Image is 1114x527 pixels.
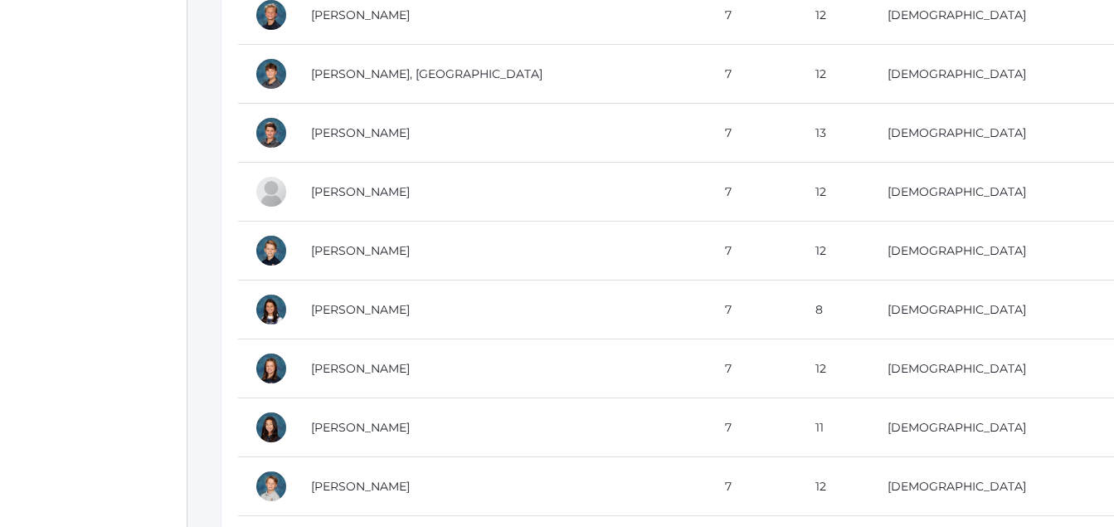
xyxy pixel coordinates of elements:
div: Caleb Beaty [255,116,288,149]
div: Jewel Beaudry [255,175,288,208]
td: 12 [799,45,871,104]
td: [PERSON_NAME] [294,104,708,163]
td: [PERSON_NAME] [294,222,708,281]
td: 7 [708,163,798,222]
td: 12 [799,339,871,398]
div: Walker Brown [255,470,288,503]
td: 13 [799,104,871,163]
td: 7 [708,281,798,339]
td: [PERSON_NAME] [294,398,708,457]
div: Asher Bell [255,234,288,267]
div: Kingston Balli [255,57,288,90]
div: Annelise Bernardi [255,352,288,385]
td: 12 [799,222,871,281]
td: 12 [799,163,871,222]
td: 7 [708,398,798,457]
td: [PERSON_NAME] [294,457,708,516]
td: 12 [799,457,871,516]
td: 8 [799,281,871,339]
td: 7 [708,457,798,516]
td: [PERSON_NAME] [294,281,708,339]
td: 7 [708,104,798,163]
td: 11 [799,398,871,457]
td: 7 [708,339,798,398]
div: Reagan Brodt [255,411,288,444]
td: 7 [708,45,798,104]
div: Juliana Benson [255,293,288,326]
td: [PERSON_NAME] [294,339,708,398]
td: 7 [708,222,798,281]
td: [PERSON_NAME], [GEOGRAPHIC_DATA] [294,45,708,104]
td: [PERSON_NAME] [294,163,708,222]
